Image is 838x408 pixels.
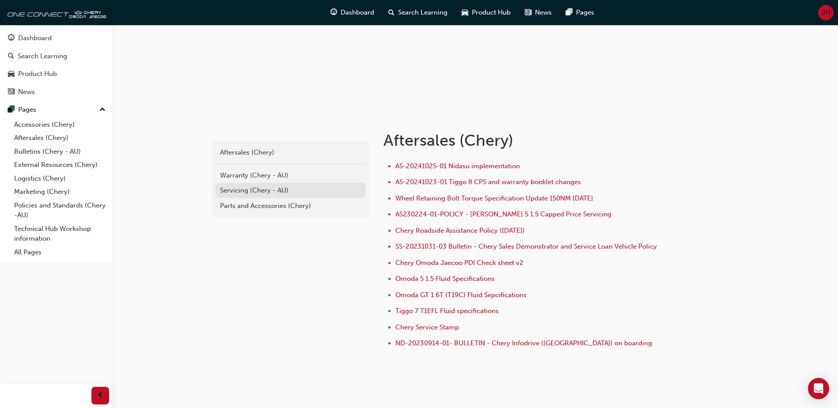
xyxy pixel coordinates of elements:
a: car-iconProduct Hub [455,4,518,22]
span: news-icon [8,88,15,96]
a: Parts and Accessories (Chery) [216,198,366,214]
a: AS230224-01-POLICY - [PERSON_NAME] 5 1.5 Capped Price Servicing [395,210,611,218]
span: pages-icon [8,106,15,114]
a: ND-20230914-01- BULLETIN - Chery Infodrive ([GEOGRAPHIC_DATA]) on boarding [395,339,652,347]
a: Aftersales (Chery) [11,131,109,145]
a: Chery Roadside Assistance Policy ([DATE]) [395,227,525,234]
span: guage-icon [8,34,15,42]
a: News [4,84,109,100]
span: guage-icon [330,7,337,18]
a: Product Hub [4,66,109,82]
button: Pages [4,102,109,118]
span: search-icon [8,53,14,60]
div: Open Intercom Messenger [808,378,829,399]
a: Logistics (Chery) [11,172,109,185]
a: Omoda 5 1.5 Fluid Specifications [395,275,495,283]
a: Warranty (Chery - AU) [216,168,366,183]
a: pages-iconPages [559,4,601,22]
a: Bulletins (Chery - AU) [11,145,109,159]
span: up-icon [99,104,106,116]
a: Accessories (Chery) [11,118,109,132]
a: Servicing (Chery - AU) [216,183,366,198]
a: Aftersales (Chery) [216,145,366,160]
a: Omoda GT 1.6T (T19C) Fluid Sepcifications [395,291,527,299]
h1: Aftersales (Chery) [383,131,673,150]
span: search-icon [388,7,394,18]
a: Policies and Standards (Chery -AU) [11,199,109,222]
a: Chery Omoda Jaecoo PDI Check sheet v2 [395,259,523,267]
button: DashboardSearch LearningProduct HubNews [4,28,109,102]
span: JH [822,8,830,18]
div: Parts and Accessories (Chery) [220,201,361,211]
a: Technical Hub Workshop information [11,222,109,246]
a: guage-iconDashboard [323,4,381,22]
span: Dashboard [341,8,374,18]
a: AS-20241023-01 Tiggo 8 CPS and warranty booklet changes [395,178,581,186]
div: Product Hub [18,69,57,79]
span: News [535,8,552,18]
span: car-icon [462,7,468,18]
span: Product Hub [472,8,511,18]
span: pages-icon [566,7,573,18]
a: External Resources (Chery) [11,158,109,172]
div: Warranty (Chery - AU) [220,170,361,181]
div: Servicing (Chery - AU) [220,185,361,196]
a: news-iconNews [518,4,559,22]
div: Pages [18,105,36,115]
a: Wheel Retaining Bolt Torque Specification Update 150NM [DATE] [395,194,593,202]
a: search-iconSearch Learning [381,4,455,22]
span: prev-icon [97,390,104,401]
button: JH [818,5,834,20]
img: oneconnect [4,4,106,21]
a: Chery Service Stamp [395,323,459,331]
span: news-icon [525,7,531,18]
div: Dashboard [18,33,52,43]
div: News [18,87,35,97]
a: Tiggo 7 T1EFL Fluid specifications [395,307,499,315]
div: Aftersales (Chery) [220,147,361,158]
a: Marketing (Chery) [11,185,109,199]
a: AS-20241025-01 Nidasu implementation [395,162,520,170]
a: SS-20231031-03 Bulletin - Chery Sales Demonstrator and Service Loan Vehicle Policy [395,242,657,250]
a: Dashboard [4,30,109,46]
a: Search Learning [4,48,109,64]
span: Search Learning [398,8,447,18]
div: Search Learning [18,51,67,61]
span: car-icon [8,70,15,78]
a: All Pages [11,246,109,259]
span: Pages [576,8,594,18]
